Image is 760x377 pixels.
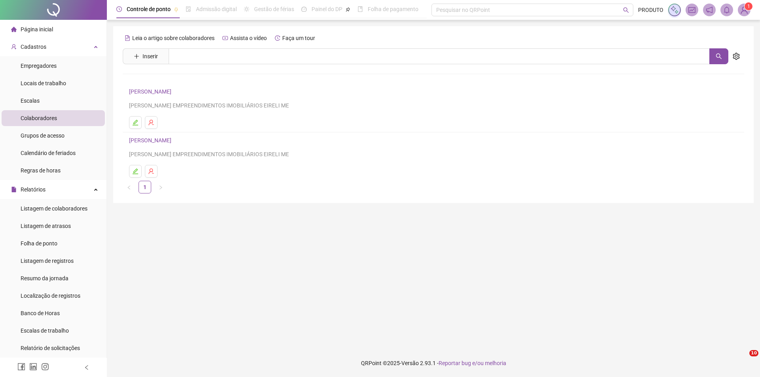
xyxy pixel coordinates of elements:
[139,181,151,193] a: 1
[638,6,663,14] span: PRODUTO
[174,7,179,12] span: pushpin
[749,350,758,356] span: 10
[154,181,167,193] button: right
[29,363,37,371] span: linkedin
[401,360,419,366] span: Versão
[21,293,80,299] span: Localização de registros
[745,2,752,10] sup: Atualize o seu contato no menu Meus Dados
[116,6,122,12] span: clock-circle
[254,6,294,12] span: Gestão de férias
[301,6,307,12] span: dashboard
[21,310,60,316] span: Banco de Horas
[21,223,71,229] span: Listagem de atrasos
[142,52,158,61] span: Inserir
[21,240,57,247] span: Folha de ponto
[129,88,174,95] a: [PERSON_NAME]
[706,6,713,13] span: notification
[21,275,68,281] span: Resumo da jornada
[738,4,750,16] img: 38791
[747,4,750,9] span: 1
[21,345,80,351] span: Relatório de solicitações
[129,150,738,159] div: [PERSON_NAME] EMPREENDIMENTOS IMOBILIÁRIOS EIRELI ME
[439,360,506,366] span: Reportar bug e/ou melhoria
[688,6,695,13] span: fund
[21,26,53,33] span: Página inicial
[230,35,267,41] span: Assista o vídeo
[41,363,49,371] span: instagram
[733,350,752,369] iframe: Intercom live chat
[196,6,237,12] span: Admissão digital
[186,6,191,12] span: file-done
[21,258,74,264] span: Listagem de registros
[127,6,171,12] span: Controle de ponto
[21,150,76,156] span: Calendário de feriados
[127,50,164,63] button: Inserir
[346,7,350,12] span: pushpin
[21,327,69,334] span: Escalas de trabalho
[21,132,65,139] span: Grupos de acesso
[134,54,139,59] span: plus
[148,119,154,126] span: user-delete
[623,7,629,13] span: search
[154,181,167,193] li: Próxima página
[21,80,66,86] span: Locais de trabalho
[21,167,61,174] span: Regras de horas
[21,115,57,121] span: Colaboradores
[158,185,163,190] span: right
[244,6,249,12] span: sun
[733,53,740,60] span: setting
[21,63,57,69] span: Empregadores
[125,35,130,41] span: file-text
[368,6,418,12] span: Folha de pagamento
[282,35,315,41] span: Faça um tour
[123,181,135,193] li: Página anterior
[17,363,25,371] span: facebook
[129,137,174,144] a: [PERSON_NAME]
[670,6,679,14] img: sparkle-icon.fc2bf0ac1784a2077858766a79e2daf3.svg
[723,6,730,13] span: bell
[11,27,17,32] span: home
[222,35,228,41] span: youtube
[148,168,154,174] span: user-delete
[11,44,17,50] span: user-add
[132,168,139,174] span: edit
[357,6,363,12] span: book
[129,101,738,110] div: [PERSON_NAME] EMPREENDIMENTOS IMOBILIÁRIOS EIRELI ME
[21,44,46,50] span: Cadastros
[127,185,131,190] span: left
[132,119,139,126] span: edit
[275,35,280,41] span: history
[21,205,87,212] span: Listagem de colaboradores
[132,35,215,41] span: Leia o artigo sobre colaboradores
[84,365,89,370] span: left
[11,187,17,192] span: file
[107,349,760,377] footer: QRPoint © 2025 - 2.93.1 -
[312,6,342,12] span: Painel do DP
[21,98,40,104] span: Escalas
[21,186,46,193] span: Relatórios
[716,53,722,59] span: search
[123,181,135,193] button: left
